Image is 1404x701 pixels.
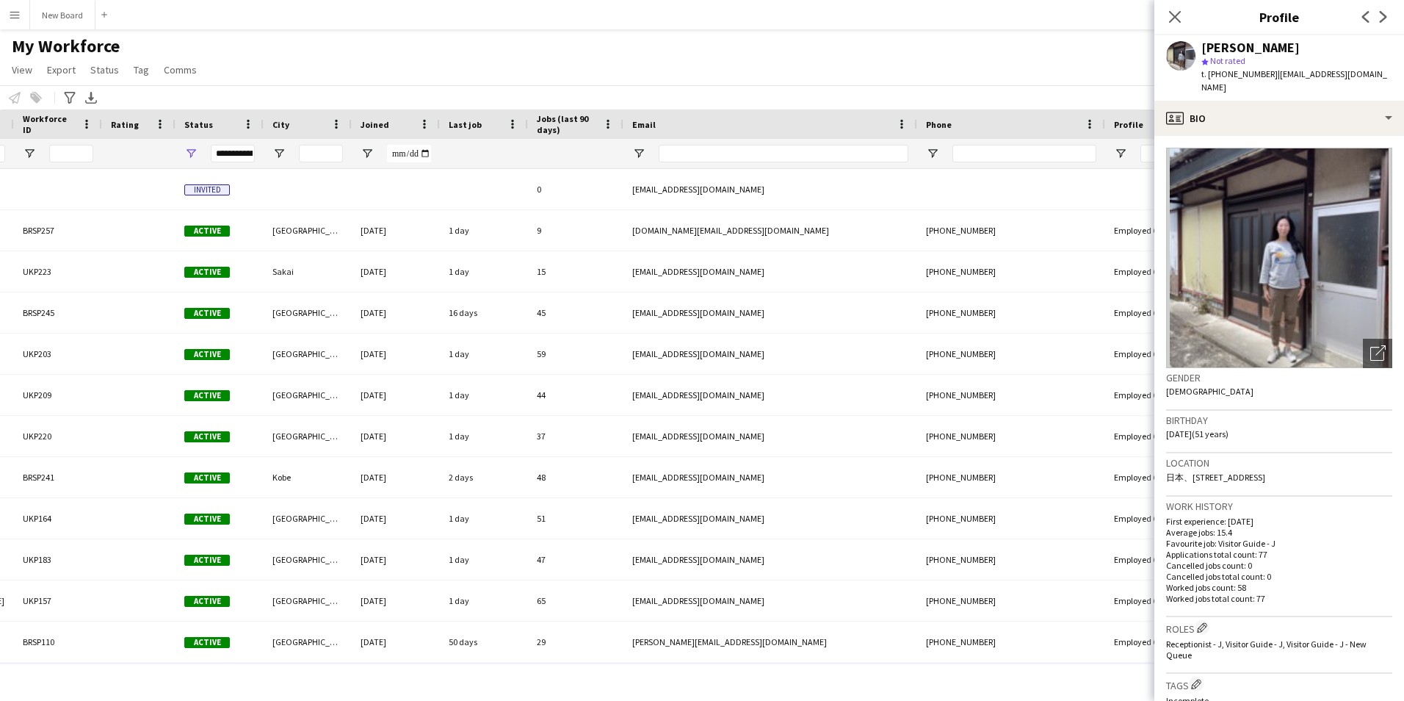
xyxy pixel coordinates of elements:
[528,580,623,621] div: 65
[659,145,908,162] input: Email Filter Input
[299,145,343,162] input: City Filter Input
[528,292,623,333] div: 45
[14,210,102,251] div: BRSP257
[1114,119,1143,130] span: Profile
[184,267,230,278] span: Active
[1105,375,1199,415] div: Employed Crew
[440,251,528,292] div: 1 day
[352,539,440,580] div: [DATE]
[84,60,125,79] a: Status
[1363,339,1392,368] div: Open photos pop-in
[61,89,79,107] app-action-btn: Advanced filters
[449,119,482,130] span: Last job
[1166,582,1392,593] p: Worked jobs count: 58
[184,147,198,160] button: Open Filter Menu
[623,292,917,333] div: [EMAIL_ADDRESS][DOMAIN_NAME]
[264,251,352,292] div: Sakai
[1201,68,1278,79] span: t. [PHONE_NUMBER]
[272,147,286,160] button: Open Filter Menu
[1166,593,1392,604] p: Worked jobs total count: 77
[1166,571,1392,582] p: Cancelled jobs total count: 0
[49,145,93,162] input: Workforce ID Filter Input
[23,147,36,160] button: Open Filter Menu
[528,457,623,497] div: 48
[917,375,1105,415] div: [PHONE_NUMBER]
[6,60,38,79] a: View
[184,119,213,130] span: Status
[623,169,917,209] div: [EMAIL_ADDRESS][DOMAIN_NAME]
[917,416,1105,456] div: [PHONE_NUMBER]
[917,334,1105,374] div: [PHONE_NUMBER]
[440,539,528,580] div: 1 day
[528,210,623,251] div: 9
[1154,101,1404,136] div: Bio
[264,539,352,580] div: [GEOGRAPHIC_DATA]
[1166,527,1392,538] p: Average jobs: 15.4
[184,637,230,648] span: Active
[264,292,352,333] div: [GEOGRAPHIC_DATA]
[1105,580,1199,621] div: Employed Crew
[264,622,352,662] div: [GEOGRAPHIC_DATA][GEOGRAPHIC_DATA]西明石
[440,580,528,621] div: 1 day
[264,498,352,539] div: [GEOGRAPHIC_DATA]
[1105,498,1199,539] div: Employed Crew
[537,113,597,135] span: Jobs (last 90 days)
[41,60,82,79] a: Export
[12,35,120,57] span: My Workforce
[1166,414,1392,427] h3: Birthday
[1166,560,1392,571] p: Cancelled jobs count: 0
[184,555,230,566] span: Active
[352,416,440,456] div: [DATE]
[164,63,197,76] span: Comms
[528,334,623,374] div: 59
[352,457,440,497] div: [DATE]
[111,119,139,130] span: Rating
[926,147,939,160] button: Open Filter Menu
[1105,416,1199,456] div: Employed Crew
[1166,472,1265,483] span: 日本、[STREET_ADDRESS]
[917,210,1105,251] div: [PHONE_NUMBER]
[1201,41,1300,54] div: [PERSON_NAME]
[1114,147,1127,160] button: Open Filter Menu
[352,210,440,251] div: [DATE]
[352,292,440,333] div: [DATE]
[134,63,149,76] span: Tag
[917,498,1105,539] div: [PHONE_NUMBER]
[14,580,102,621] div: UKP157
[623,416,917,456] div: [EMAIL_ADDRESS][DOMAIN_NAME]
[623,498,917,539] div: [EMAIL_ADDRESS][DOMAIN_NAME]
[128,60,155,79] a: Tag
[184,514,230,525] span: Active
[14,292,102,333] div: BRSP245
[1166,516,1392,527] p: First experience: [DATE]
[158,60,203,79] a: Comms
[1166,500,1392,513] h3: Work history
[1105,539,1199,580] div: Employed Crew
[352,622,440,662] div: [DATE]
[952,145,1096,162] input: Phone Filter Input
[47,63,76,76] span: Export
[387,145,431,162] input: Joined Filter Input
[352,375,440,415] div: [DATE]
[264,334,352,374] div: [GEOGRAPHIC_DATA][GEOGRAPHIC_DATA]
[623,622,917,662] div: [PERSON_NAME][EMAIL_ADDRESS][DOMAIN_NAME]
[528,251,623,292] div: 15
[361,119,389,130] span: Joined
[528,169,623,209] div: 0
[184,184,230,195] span: Invited
[14,498,102,539] div: UKP164
[1105,622,1199,662] div: Employed Crew
[1166,549,1392,560] p: Applications total count: 77
[184,390,230,401] span: Active
[361,147,374,160] button: Open Filter Menu
[184,308,230,319] span: Active
[528,622,623,662] div: 29
[623,539,917,580] div: [EMAIL_ADDRESS][DOMAIN_NAME]
[90,63,119,76] span: Status
[264,375,352,415] div: [GEOGRAPHIC_DATA]
[528,539,623,580] div: 47
[264,580,352,621] div: [GEOGRAPHIC_DATA]
[14,334,102,374] div: UKP203
[1166,456,1392,470] h3: Location
[528,416,623,456] div: 37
